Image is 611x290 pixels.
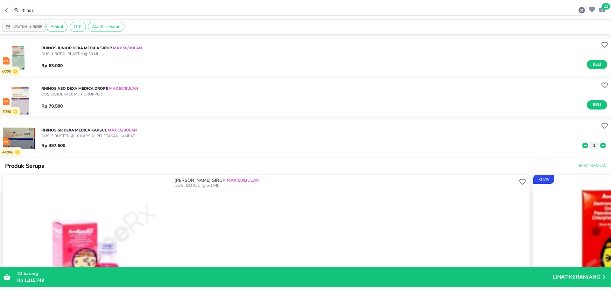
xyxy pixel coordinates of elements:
[587,60,607,69] button: Beli
[225,177,259,183] span: MAX 50/BULAN
[602,3,610,10] span: 22
[70,24,86,30] span: OTC
[46,22,67,32] div: Ethical
[108,86,138,91] span: MAX 50/BULAN
[592,102,602,108] span: Beli
[17,270,553,277] p: barang
[17,277,44,283] span: Rp 1.315.749
[70,22,86,32] div: OTC
[538,176,549,182] p: - 2.5 %
[2,150,15,155] p: 44000
[592,61,602,68] span: Beli
[574,160,607,172] button: Lihat Semua
[41,86,138,91] p: RHINOS NEO Dexa Medica DROPS
[41,127,137,133] p: RHINOS SR Dexa Medica KAPSUL
[41,142,65,149] p: Rp 397.500
[3,138,10,145] img: prekursor-icon.04a7e01b.svg
[587,100,607,110] button: Beli
[41,45,142,51] p: RHINOS JUNIOR Dexa Medica SIRUP
[3,98,10,105] img: prekursor-icon.04a7e01b.svg
[17,271,22,277] span: 22
[174,178,516,183] p: [PERSON_NAME] SIRUP
[591,142,597,149] p: 1
[3,22,46,32] button: Urutkan & Filter
[41,51,142,57] p: DUS, 1 BOTOL PLASTIK @ 60 ML
[576,162,606,170] span: Lihat Semua
[174,183,517,188] p: DUS, BOTOL @ 30 ML
[41,103,63,110] p: Rp 70.500
[107,128,137,133] span: MAX 15/BULAN
[21,7,578,14] input: Cari 4000+ produk di sini
[2,110,13,114] p: 7000
[597,4,606,14] button: 22
[47,24,67,30] span: Ethical
[41,91,138,97] p: DUS, BOTOL @ 10 ML + DROPPER
[13,25,42,29] p: Urutkan & Filter
[41,62,63,69] p: Rp 63.000
[589,142,599,149] button: 1
[88,22,124,32] div: Alat Kesehatan
[112,46,142,51] span: MAX 50/BULAN
[88,24,124,30] span: Alat Kesehatan
[3,57,10,65] img: prekursor-icon.04a7e01b.svg
[41,133,137,139] p: DUS, 5 BLISTER @ 10 KAPSUL PELEPASAN LAMBAT
[2,69,13,74] p: 6000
